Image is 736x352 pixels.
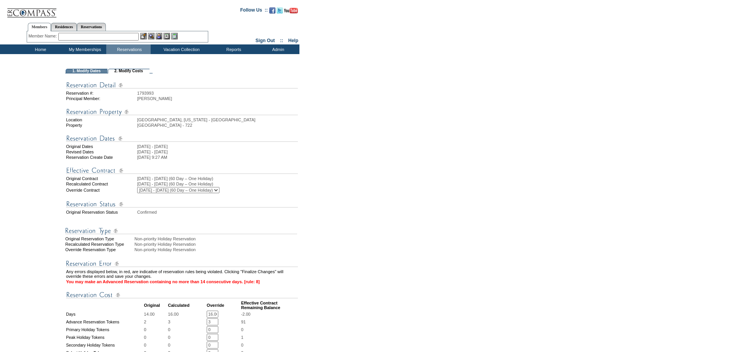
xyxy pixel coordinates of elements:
td: 1793993 [137,91,298,95]
td: 0 [144,342,167,349]
td: [PERSON_NAME] [137,96,298,101]
img: Reservation Status [66,199,298,209]
td: Original Dates [66,144,136,149]
td: My Memberships [62,44,106,54]
div: Non-priority Holiday Reservation [134,247,299,252]
td: You may make an Advanced Reservation containing no more than 14 consecutive days. [rule: 8] [66,279,298,284]
div: Override Reservation Type [65,247,134,252]
td: 0 [168,326,206,333]
a: Residences [51,23,77,31]
td: Property [66,123,136,128]
td: Recalculated Contract [66,182,136,186]
td: Any errors displayed below, in red, are indicative of reservation rules being violated. Clicking ... [66,269,298,279]
td: 0 [144,334,167,341]
td: 14.00 [144,311,167,318]
td: Override Contract [66,187,136,193]
img: Reservation Type [65,226,297,236]
td: Location [66,117,136,122]
div: Recalculated Reservation Type [65,242,134,247]
td: 2. Modify Costs [108,69,150,73]
a: Become our fan on Facebook [269,10,275,14]
td: [DATE] - [DATE] [137,150,298,154]
a: Sign Out [255,38,275,43]
td: Original Contract [66,176,136,181]
td: Secondary Holiday Tokens [66,342,143,349]
span: -2.00 [241,312,250,316]
span: 91 [241,320,246,324]
img: Follow us on Twitter [277,7,283,14]
td: Principal Member: [66,96,136,101]
img: Reservation Errors [66,259,298,269]
td: Advance Reservation Tokens [66,318,143,325]
td: Confirmed [137,210,298,214]
img: View [148,33,155,39]
td: Override [207,301,240,310]
img: Become our fan on Facebook [269,7,275,14]
td: 0 [168,334,206,341]
td: Primary Holiday Tokens [66,326,143,333]
span: 1 [241,335,243,340]
td: Admin [255,44,299,54]
td: Peak Holiday Tokens [66,334,143,341]
img: Effective Contract [66,166,298,175]
td: Original [144,301,167,310]
td: Calculated [168,301,206,310]
img: Compass Home [7,2,57,18]
div: Original Reservation Type [65,236,134,241]
td: Reservation Create Date [66,155,136,160]
td: Reservation #: [66,91,136,95]
td: 0 [144,326,167,333]
img: Reservation Dates [66,134,298,143]
img: Reservations [163,33,170,39]
td: Days [66,311,143,318]
img: Reservation Cost [66,290,298,300]
a: Subscribe to our YouTube Channel [284,10,298,14]
img: Impersonate [156,33,162,39]
td: Follow Us :: [240,7,268,16]
td: [GEOGRAPHIC_DATA], [US_STATE] - [GEOGRAPHIC_DATA] [137,117,298,122]
td: 16.00 [168,311,206,318]
td: Home [17,44,62,54]
div: Member Name: [29,33,58,39]
img: Reservation Property [66,107,298,117]
span: 0 [241,327,243,332]
td: 2 [144,318,167,325]
td: Vacation Collection [151,44,211,54]
td: Effective Contract Remaining Balance [241,301,298,310]
img: Reservation Detail [66,80,298,90]
td: 3 [168,318,206,325]
td: [DATE] - [DATE] [137,144,298,149]
div: Non-priority Holiday Reservation [134,242,299,247]
td: Reservations [106,44,151,54]
span: :: [280,38,283,43]
a: Reservations [77,23,106,31]
img: b_calculator.gif [171,33,178,39]
a: Members [28,23,51,31]
span: 0 [241,343,243,347]
img: b_edit.gif [140,33,147,39]
td: Original Reservation Status [66,210,136,214]
td: 1. Modify Dates [66,69,107,73]
a: Follow us on Twitter [277,10,283,14]
img: Subscribe to our YouTube Channel [284,8,298,14]
div: Non-priority Holiday Reservation [134,236,299,241]
td: [GEOGRAPHIC_DATA] - 722 [137,123,298,128]
a: Help [288,38,298,43]
td: [DATE] 9:27 AM [137,155,298,160]
td: [DATE] - [DATE] (60 Day – One Holiday) [137,176,298,181]
td: [DATE] - [DATE] (60 Day – One Holiday) [137,182,298,186]
td: 0 [168,342,206,349]
td: Reports [211,44,255,54]
td: Revised Dates [66,150,136,154]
